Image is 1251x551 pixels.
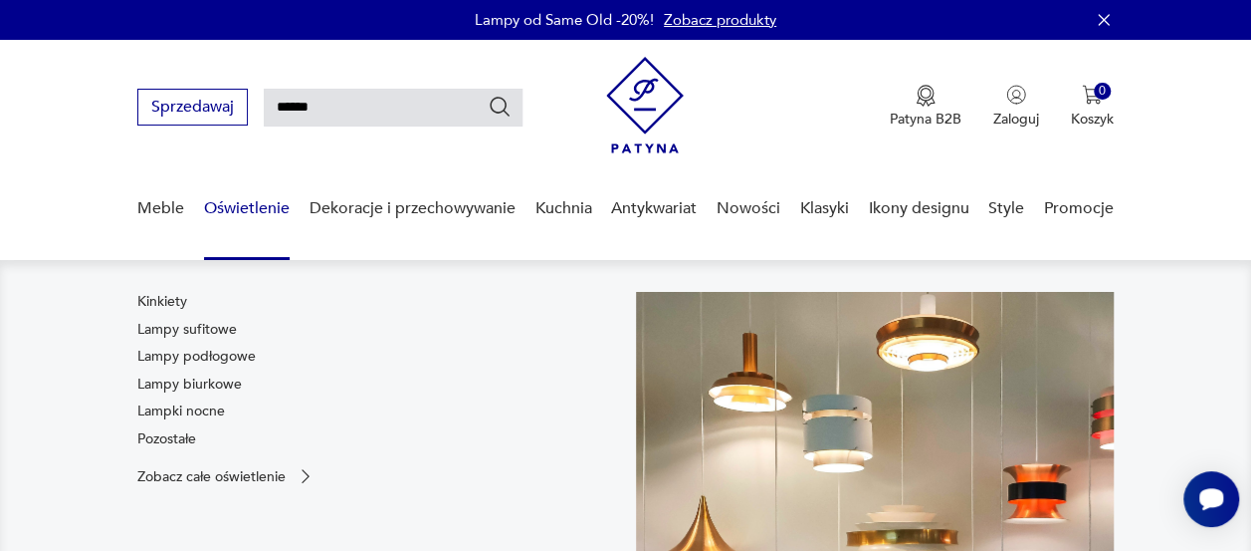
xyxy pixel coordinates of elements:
[1082,85,1102,105] img: Ikona koszyka
[890,85,961,129] a: Ikona medaluPatyna B2B
[890,85,961,129] button: Patyna B2B
[475,10,654,30] p: Lampy od Same Old -20%!
[137,102,248,116] a: Sprzedawaj
[1006,85,1026,105] img: Ikonka użytkownika
[137,466,315,486] a: Zobacz całe oświetlenie
[664,10,776,30] a: Zobacz produkty
[988,170,1024,247] a: Style
[137,347,256,367] a: Lampy podłogowe
[890,110,961,129] p: Patyna B2B
[1071,85,1114,129] button: 0Koszyk
[611,170,697,247] a: Antykwariat
[916,85,936,107] img: Ikona medalu
[310,170,516,247] a: Dekoracje i przechowywanie
[137,470,286,483] p: Zobacz całe oświetlenie
[137,292,187,312] a: Kinkiety
[137,375,242,395] a: Lampy biurkowe
[137,402,225,421] a: Lampki nocne
[606,57,684,153] img: Patyna - sklep z meblami i dekoracjami vintage
[137,429,196,449] a: Pozostałe
[868,170,968,247] a: Ikony designu
[488,95,512,119] button: Szukaj
[993,110,1039,129] p: Zaloguj
[137,89,248,126] button: Sprzedawaj
[1094,83,1111,100] div: 0
[204,170,290,247] a: Oświetlenie
[717,170,780,247] a: Nowości
[1071,110,1114,129] p: Koszyk
[1183,471,1239,527] iframe: Smartsupp widget button
[993,85,1039,129] button: Zaloguj
[1044,170,1114,247] a: Promocje
[800,170,849,247] a: Klasyki
[137,170,184,247] a: Meble
[137,320,237,340] a: Lampy sufitowe
[534,170,591,247] a: Kuchnia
